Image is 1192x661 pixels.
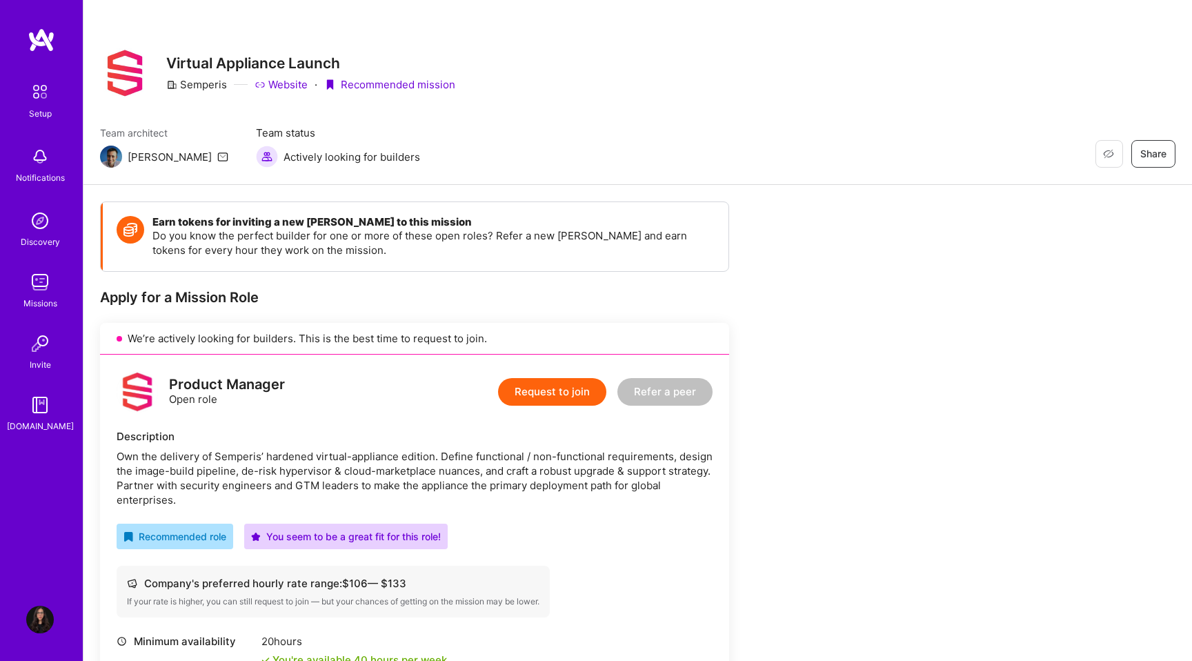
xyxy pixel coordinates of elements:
img: Company Logo [100,48,150,98]
div: We’re actively looking for builders. This is the best time to request to join. [100,323,729,355]
p: Do you know the perfect builder for one or more of these open roles? Refer a new [PERSON_NAME] an... [152,228,715,257]
a: User Avatar [23,606,57,633]
i: icon Mail [217,151,228,162]
div: Discovery [21,235,60,249]
i: icon PurpleRibbon [324,79,335,90]
div: You seem to be a great fit for this role! [251,529,441,544]
img: User Avatar [26,606,54,633]
div: Company's preferred hourly rate range: $ 106 — $ 133 [127,576,539,591]
div: Own the delivery of Semperis’ hardened virtual-appliance edition. Define functional / non-functio... [117,449,713,507]
img: Invite [26,330,54,357]
img: Token icon [117,216,144,244]
div: Open role [169,377,285,406]
div: Apply for a Mission Role [100,288,729,306]
button: Share [1131,140,1175,168]
h3: Virtual Appliance Launch [166,55,455,72]
i: icon RecommendedBadge [123,532,133,542]
div: Missions [23,296,57,310]
div: Minimum availability [117,634,255,649]
img: logo [117,371,158,413]
img: Actively looking for builders [256,146,278,168]
div: [DOMAIN_NAME] [7,419,74,433]
div: Product Manager [169,377,285,392]
i: icon PurpleStar [251,532,261,542]
div: Setup [29,106,52,121]
img: teamwork [26,268,54,296]
img: setup [26,77,54,106]
div: Invite [30,357,51,372]
span: Actively looking for builders [284,150,420,164]
div: Description [117,429,713,444]
span: Team status [256,126,420,140]
img: logo [28,28,55,52]
img: bell [26,143,54,170]
div: Recommended role [123,529,226,544]
img: Team Architect [100,146,122,168]
img: discovery [26,207,54,235]
div: 20 hours [261,634,447,649]
span: Share [1140,147,1166,161]
div: [PERSON_NAME] [128,150,212,164]
div: Semperis [166,77,227,92]
div: Notifications [16,170,65,185]
i: icon CompanyGray [166,79,177,90]
i: icon EyeClosed [1103,148,1114,159]
a: Website [255,77,308,92]
div: Recommended mission [324,77,455,92]
button: Refer a peer [617,378,713,406]
h4: Earn tokens for inviting a new [PERSON_NAME] to this mission [152,216,715,228]
button: Request to join [498,378,606,406]
img: guide book [26,391,54,419]
div: If your rate is higher, you can still request to join — but your chances of getting on the missio... [127,596,539,607]
div: · [315,77,317,92]
i: icon Cash [127,578,137,589]
span: Team architect [100,126,228,140]
i: icon Clock [117,636,127,647]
